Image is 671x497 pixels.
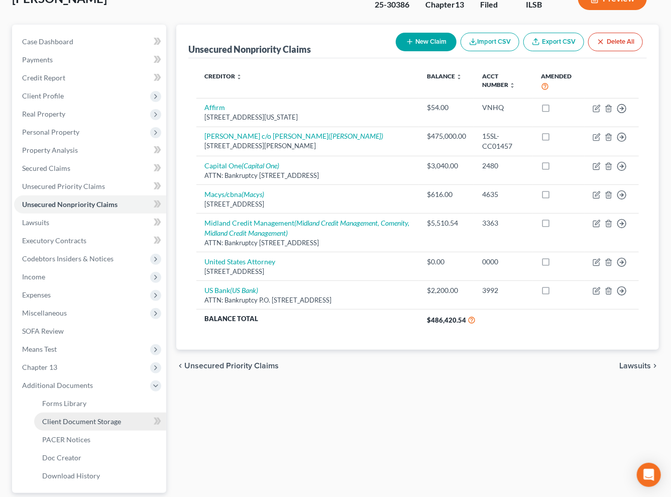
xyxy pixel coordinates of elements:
button: Delete All [588,33,643,51]
div: $616.00 [427,189,466,200]
a: Macys/cbna(Macys) [204,190,264,198]
div: ATTN: Bankruptcy [STREET_ADDRESS] [204,238,411,248]
div: $3,040.00 [427,161,466,171]
span: Codebtors Insiders & Notices [22,254,114,263]
span: Unsecured Nonpriority Claims [22,200,118,209]
div: 3992 [482,285,525,295]
a: Unsecured Priority Claims [14,177,166,195]
a: Creditor unfold_more [204,72,242,80]
span: Miscellaneous [22,309,67,317]
a: Unsecured Nonpriority Claims [14,195,166,214]
span: Payments [22,55,53,64]
button: New Claim [396,33,457,51]
button: Lawsuits chevron_right [619,362,659,370]
span: Credit Report [22,73,65,82]
div: $54.00 [427,103,466,113]
i: ([PERSON_NAME]) [328,132,383,140]
a: Lawsuits [14,214,166,232]
a: Property Analysis [14,141,166,159]
div: Open Intercom Messenger [637,463,661,487]
a: PACER Notices [34,431,166,449]
span: Expenses [22,290,51,299]
i: (US Bank) [230,286,258,294]
span: $486,420.54 [427,316,466,324]
span: Property Analysis [22,146,78,154]
a: SOFA Review [14,322,166,340]
a: Case Dashboard [14,33,166,51]
i: unfold_more [456,74,462,80]
a: Credit Report [14,69,166,87]
i: chevron_left [176,362,184,370]
th: Balance Total [196,309,419,330]
span: Personal Property [22,128,79,136]
i: (Macys) [242,190,264,198]
div: 3363 [482,218,525,228]
a: [PERSON_NAME] c/o [PERSON_NAME]([PERSON_NAME]) [204,132,383,140]
span: SOFA Review [22,327,64,335]
a: US Bank(US Bank) [204,286,258,294]
a: Acct Number unfold_more [482,72,515,88]
a: Doc Creator [34,449,166,467]
a: Executory Contracts [14,232,166,250]
a: Midland Credit Management(Midland Credit Management, Comenity, Midland Credit Management) [204,219,409,237]
a: Capital One(Capital One) [204,161,279,170]
span: Chapter 13 [22,363,57,371]
span: Lawsuits [619,362,651,370]
a: Secured Claims [14,159,166,177]
i: chevron_right [651,362,659,370]
span: Secured Claims [22,164,70,172]
span: Download History [42,471,100,480]
span: PACER Notices [42,435,90,444]
div: Unsecured Nonpriority Claims [188,43,311,55]
i: unfold_more [236,74,242,80]
span: Forms Library [42,399,86,408]
div: VNHQ [482,103,525,113]
span: Means Test [22,345,57,353]
a: Forms Library [34,394,166,413]
div: [STREET_ADDRESS] [204,200,411,209]
span: Client Document Storage [42,417,121,426]
div: [STREET_ADDRESS][PERSON_NAME] [204,141,411,151]
span: Income [22,272,45,281]
th: Amended [533,66,585,98]
a: Payments [14,51,166,69]
div: 2480 [482,161,525,171]
span: Executory Contracts [22,236,86,245]
div: $2,200.00 [427,285,466,295]
div: ATTN: Bankruptcy [STREET_ADDRESS] [204,171,411,180]
i: unfold_more [509,82,515,88]
div: [STREET_ADDRESS][US_STATE] [204,113,411,122]
div: $0.00 [427,257,466,267]
div: 0000 [482,257,525,267]
div: $475,000.00 [427,131,466,141]
span: Additional Documents [22,381,93,389]
div: 4635 [482,189,525,200]
span: Doc Creator [42,453,81,462]
span: Case Dashboard [22,37,73,46]
a: Client Document Storage [34,413,166,431]
div: $5,510.54 [427,218,466,228]
i: (Capital One) [242,161,279,170]
a: United States Attorney [204,257,275,266]
a: Export CSV [523,33,584,51]
i: (Midland Credit Management, Comenity, Midland Credit Management) [204,219,409,237]
span: Unsecured Priority Claims [22,182,105,190]
div: 15SL-CC01457 [482,131,525,151]
button: Import CSV [461,33,519,51]
a: Download History [34,467,166,485]
button: chevron_left Unsecured Priority Claims [176,362,279,370]
span: Client Profile [22,91,64,100]
span: Real Property [22,110,65,118]
div: ATTN: Bankruptcy P.O. [STREET_ADDRESS] [204,295,411,305]
a: Affirm [204,103,225,112]
div: [STREET_ADDRESS] [204,267,411,276]
span: Unsecured Priority Claims [184,362,279,370]
a: Balance unfold_more [427,72,462,80]
span: Lawsuits [22,218,49,227]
